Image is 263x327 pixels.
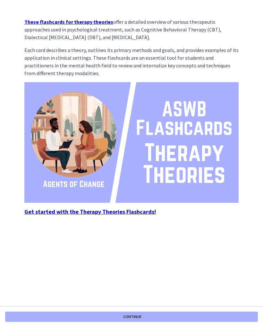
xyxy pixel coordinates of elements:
p: offer a detailed overview of various therapeutic approaches used in psychological treatment, such... [24,18,239,41]
a: These flashcards for therapy theories [24,19,113,25]
p: Each card describes a theory, outlines its primary methods and goals, and provides examples of it... [24,46,239,77]
a: Get started with the Therapy Theories Flashcards! [24,209,156,215]
span: Continue [123,314,141,319]
img: ASWB_Flashcards_Therapy_Theories.png [24,82,239,203]
button: Continue [5,312,258,322]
